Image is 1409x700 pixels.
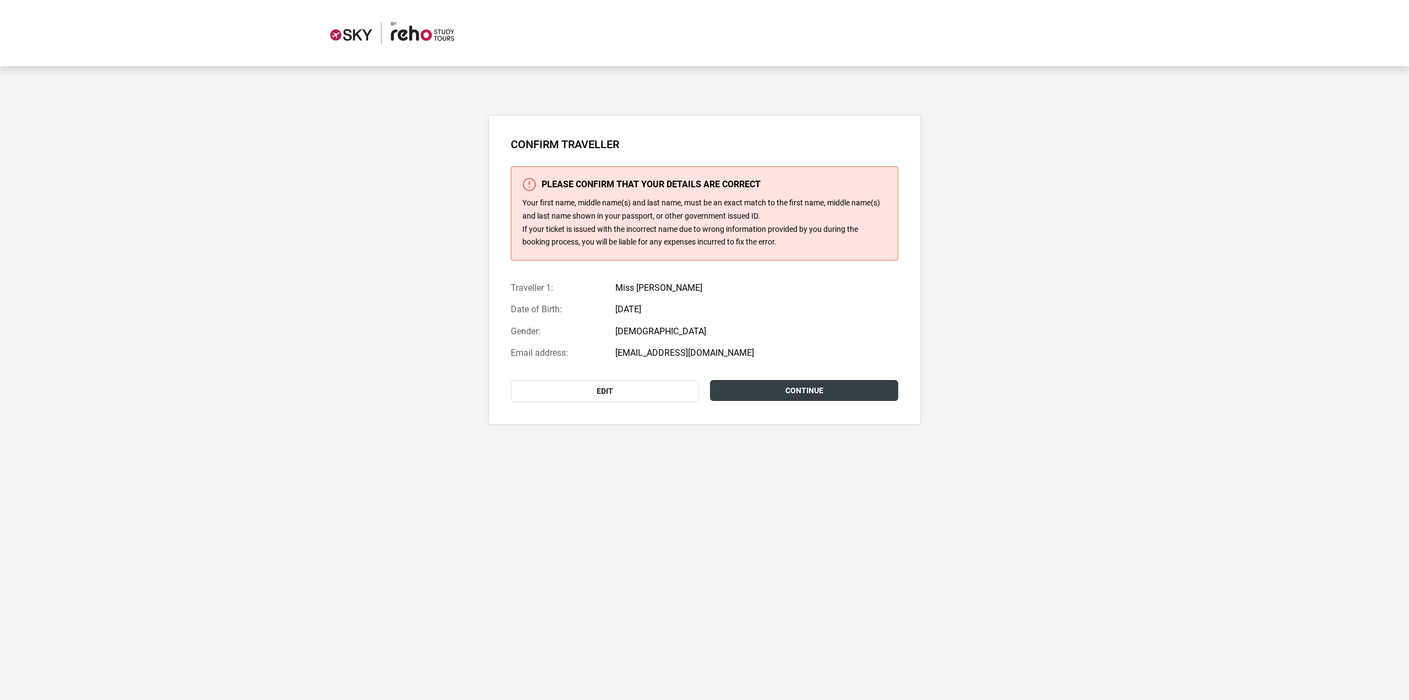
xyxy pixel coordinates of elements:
span: Email address: [511,348,604,358]
p: Your first name, middle name(s) and last name, must be an exact match to the first name, middle n... [522,197,887,249]
span: Date of Birth: [511,304,604,314]
span: Traveller 1: [511,283,604,293]
h2: Confirm Traveller [511,138,898,151]
span: Gender: [511,326,604,337]
p: [DATE] [615,304,813,314]
p: [EMAIL_ADDRESS][DOMAIN_NAME] [615,348,813,358]
p: [DEMOGRAPHIC_DATA] [615,326,813,337]
button: Edit [511,380,699,402]
p: Miss [PERSON_NAME] [615,283,761,293]
h3: Please confirm that your details are correct [522,178,887,191]
a: Continue [710,380,898,401]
